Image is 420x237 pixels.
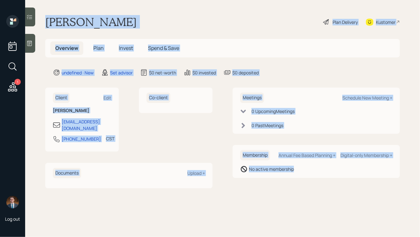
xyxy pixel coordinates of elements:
div: 0 Past Meeting s [251,122,283,129]
img: hunter_neumayer.jpg [6,196,19,208]
span: Overview [55,45,78,51]
div: Set advisor [110,69,133,76]
div: 1 [14,79,21,85]
h6: Client [53,93,70,103]
span: Spend & Save [148,45,179,51]
div: Digital-only Membership + [340,152,392,158]
div: No active membership [249,166,294,172]
div: $0 deposited [232,69,259,76]
h6: Documents [53,168,81,178]
h1: [PERSON_NAME] [45,15,137,29]
div: Schedule New Meeting + [342,95,392,101]
div: $0 invested [192,69,216,76]
div: Log out [5,216,20,222]
div: 0 Upcoming Meeting s [251,108,295,115]
h6: Co-client [146,93,170,103]
div: CST [106,135,114,142]
span: Plan [93,45,104,51]
div: Plan Delivery [333,19,358,25]
h6: Meetings [240,93,264,103]
h6: [PERSON_NAME] [53,108,111,113]
div: Edit [103,95,111,101]
h6: Membership [240,150,270,160]
div: [PHONE_NUMBER] [62,136,101,142]
div: undefined · New [62,69,94,76]
div: [EMAIL_ADDRESS][DOMAIN_NAME] [62,118,111,132]
span: Invest [119,45,133,51]
div: Annual Fee Based Planning + [279,152,335,158]
div: $0 net-worth [149,69,176,76]
div: Kustomer [376,19,395,25]
div: Upload + [187,170,205,176]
